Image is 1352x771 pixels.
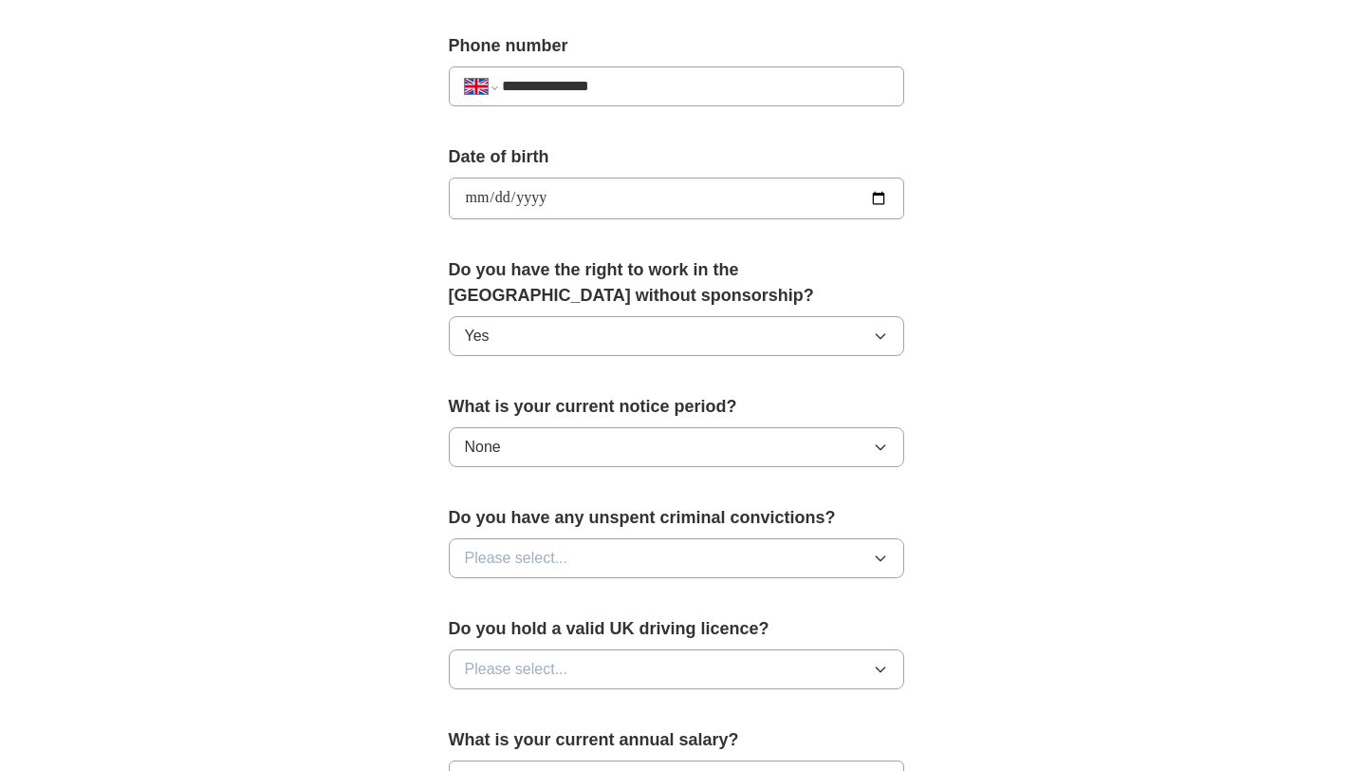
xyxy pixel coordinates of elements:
[449,649,904,689] button: Please select...
[449,427,904,467] button: None
[449,316,904,356] button: Yes
[449,538,904,578] button: Please select...
[449,144,904,170] label: Date of birth
[449,616,904,642] label: Do you hold a valid UK driving licence?
[449,394,904,420] label: What is your current notice period?
[465,325,490,348] span: Yes
[465,436,501,459] span: None
[449,727,904,753] label: What is your current annual salary?
[465,547,568,570] span: Please select...
[449,257,904,309] label: Do you have the right to work in the [GEOGRAPHIC_DATA] without sponsorship?
[449,505,904,531] label: Do you have any unspent criminal convictions?
[449,33,904,59] label: Phone number
[465,658,568,681] span: Please select...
